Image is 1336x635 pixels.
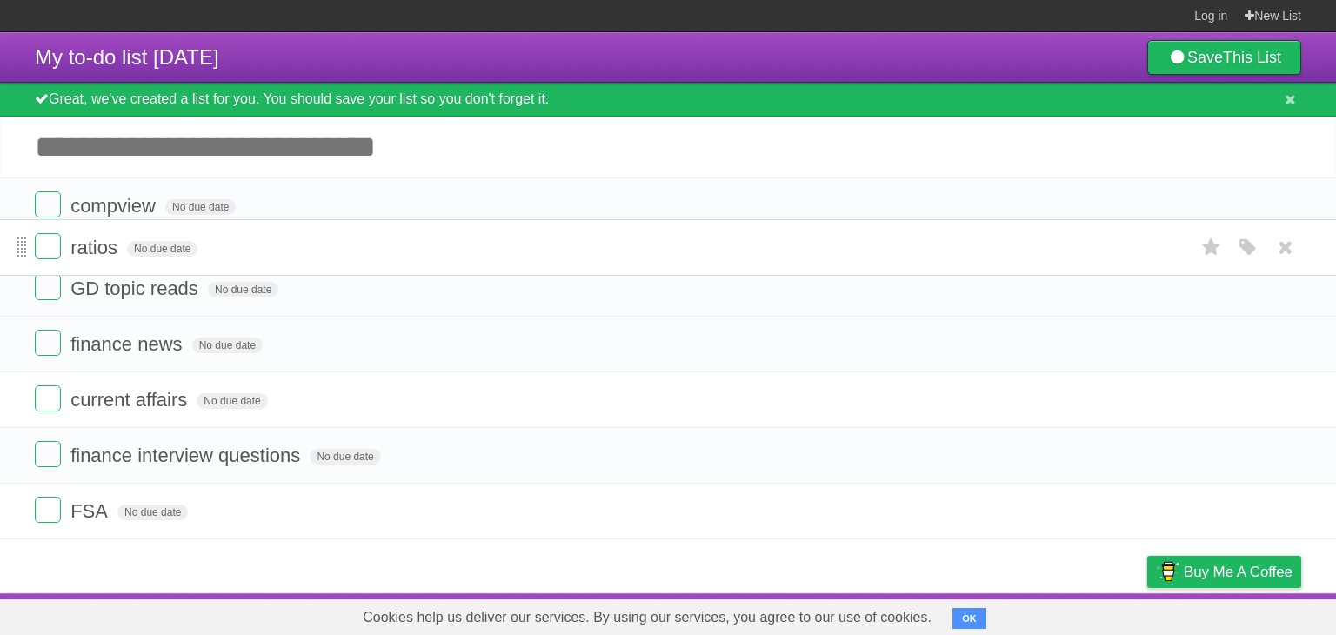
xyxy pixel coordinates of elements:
[70,195,160,217] span: compview
[310,449,380,465] span: No due date
[1065,598,1104,631] a: Terms
[35,233,61,259] label: Done
[1192,598,1301,631] a: Suggest a feature
[70,277,203,299] span: GD topic reads
[1223,49,1281,66] b: This List
[165,199,236,215] span: No due date
[1147,556,1301,588] a: Buy me a coffee
[35,497,61,523] label: Done
[35,274,61,300] label: Done
[192,338,263,353] span: No due date
[70,444,304,466] span: finance interview questions
[1184,557,1293,587] span: Buy me a coffee
[127,241,197,257] span: No due date
[916,598,952,631] a: About
[35,385,61,411] label: Done
[952,608,986,629] button: OK
[345,600,949,635] span: Cookies help us deliver our services. By using our services, you agree to our use of cookies.
[70,389,191,411] span: current affairs
[35,191,61,217] label: Done
[35,330,61,356] label: Done
[117,505,188,520] span: No due date
[70,500,112,522] span: FSA
[197,393,267,409] span: No due date
[973,598,1044,631] a: Developers
[70,333,186,355] span: finance news
[1125,598,1170,631] a: Privacy
[208,282,278,297] span: No due date
[35,45,219,69] span: My to-do list [DATE]
[1195,233,1228,262] label: Star task
[1147,40,1301,75] a: SaveThis List
[1156,557,1179,586] img: Buy me a coffee
[35,441,61,467] label: Done
[70,237,122,258] span: ratios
